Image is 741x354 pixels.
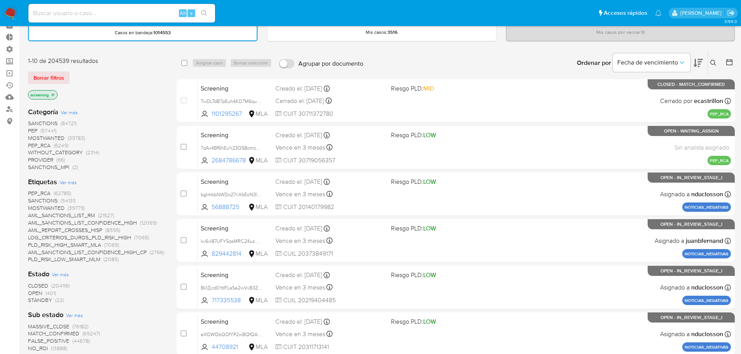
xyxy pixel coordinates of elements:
[680,9,724,17] p: nicolas.tyrkiel@mercadolibre.com
[655,10,662,16] a: Notificaciones
[727,9,735,17] a: Salir
[724,18,737,24] span: 3.159.0
[180,9,186,17] span: Alt
[196,8,212,19] button: search-icon
[28,8,215,18] input: Buscar usuario o caso...
[190,9,193,17] span: s
[604,9,647,17] span: Accesos rápidos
